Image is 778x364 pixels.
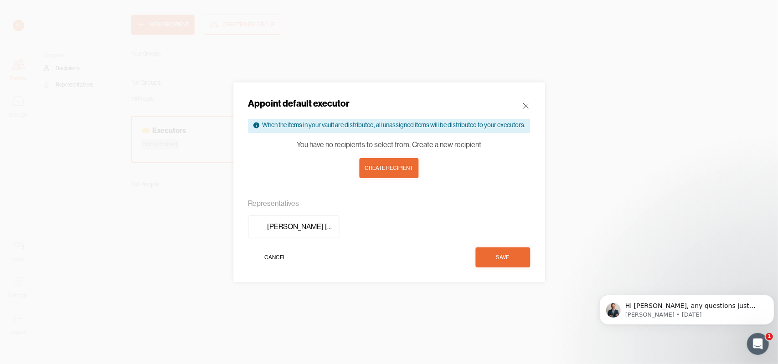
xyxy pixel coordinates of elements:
[596,276,778,339] iframe: Intercom notifications message
[747,333,769,355] iframe: Intercom live chat
[496,253,510,262] div: Save
[248,97,350,110] div: Appoint default executor
[297,140,481,149] div: You have no recipients to select from. Create a new recipient
[262,121,526,131] div: When the items in your vault are distributed, all unassigned items will be distributed to your ex...
[248,247,303,267] button: Cancel
[475,247,530,267] button: Save
[267,222,334,231] div: [PERSON_NAME] [PERSON_NAME]
[766,333,773,340] span: 1
[264,253,286,262] div: Cancel
[360,158,419,178] button: Create recipient
[248,199,530,208] div: Representatives
[365,164,413,173] div: Create recipient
